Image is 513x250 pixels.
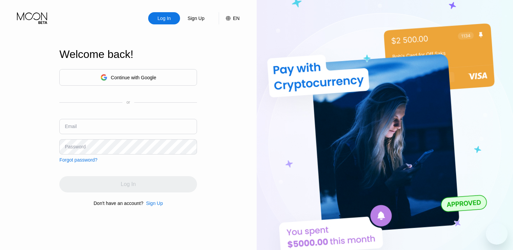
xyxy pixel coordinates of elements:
[219,12,239,24] div: EN
[187,15,205,22] div: Sign Up
[65,144,85,149] div: Password
[111,75,156,80] div: Continue with Google
[65,124,77,129] div: Email
[146,201,163,206] div: Sign Up
[59,157,97,163] div: Forgot password?
[126,100,130,105] div: or
[148,12,180,24] div: Log In
[94,201,143,206] div: Don't have an account?
[59,69,197,86] div: Continue with Google
[143,201,163,206] div: Sign Up
[233,16,239,21] div: EN
[59,48,197,61] div: Welcome back!
[486,223,508,245] iframe: Button to launch messaging window
[180,12,212,24] div: Sign Up
[157,15,172,22] div: Log In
